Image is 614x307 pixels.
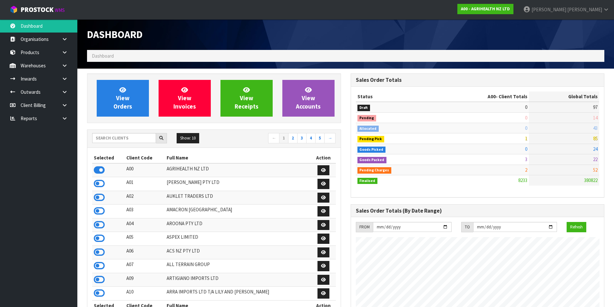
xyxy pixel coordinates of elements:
td: ARRA IMPORTS LTD T/A LILY AND [PERSON_NAME] [165,287,311,301]
span: Allocated [357,126,379,132]
span: View Orders [113,86,132,110]
span: 14 [593,115,598,121]
strong: A00 - AGRIHEALTH NZ LTD [461,6,510,12]
td: A02 [125,191,165,205]
a: ViewReceipts [220,80,273,117]
span: 2 [525,167,527,173]
td: A07 [125,259,165,273]
span: Draft [357,105,370,111]
td: A09 [125,273,165,287]
span: Dashboard [87,28,142,41]
nav: Page navigation [219,133,336,144]
span: Pending Charges [357,167,392,174]
small: WMS [55,7,65,13]
a: 2 [288,133,297,143]
td: [PERSON_NAME] PTY LTD [165,177,311,191]
span: [PERSON_NAME] [567,6,602,13]
th: Selected [92,153,125,163]
th: Client Code [125,153,165,163]
th: Status [356,91,436,102]
th: Global Totals [529,91,599,102]
h3: Sales Order Totals (By Date Range) [356,208,599,214]
h3: Sales Order Totals [356,77,599,83]
span: 0 [525,104,527,110]
span: Dashboard [92,53,114,59]
td: A00 [125,163,165,177]
th: - Client Totals [436,91,529,102]
span: [PERSON_NAME] [531,6,566,13]
a: ← [268,133,279,143]
img: cube-alt.png [10,5,18,14]
td: AUKLET TRADERS LTD [165,191,311,205]
a: 3 [297,133,307,143]
span: 3 [525,156,527,162]
td: ALL TERRAIN GROUP [165,259,311,273]
span: Goods Picked [357,147,386,153]
td: AMACRON [GEOGRAPHIC_DATA] [165,205,311,218]
th: Action [311,153,336,163]
span: 97 [593,104,598,110]
a: 1 [279,133,288,143]
a: 4 [306,133,316,143]
span: 22 [593,156,598,162]
td: A05 [125,232,165,246]
a: A00 - AGRIHEALTH NZ LTD [457,4,513,14]
th: Full Name [165,153,311,163]
span: 24 [593,146,598,152]
span: View Invoices [173,86,196,110]
a: ViewInvoices [159,80,211,117]
button: Show: 10 [177,133,199,143]
td: A04 [125,218,165,232]
span: Pending [357,115,376,121]
a: ViewAccounts [282,80,335,117]
span: Goods Packed [357,157,387,163]
td: A10 [125,287,165,301]
td: A01 [125,177,165,191]
span: 0 [525,115,527,121]
td: ARTIGIANO IMPORTS LTD [165,273,311,287]
td: A03 [125,205,165,218]
span: Finalised [357,178,378,184]
span: View Accounts [296,86,321,110]
td: ACS NZ PTY LTD [165,245,311,259]
span: 0 [525,125,527,131]
div: TO [461,222,473,232]
div: FROM [356,222,373,232]
td: ASPEX LIMITED [165,232,311,246]
button: Refresh [567,222,586,232]
a: → [324,133,336,143]
span: 380822 [584,177,598,183]
span: View Receipts [235,86,258,110]
td: AROONA PTY LTD [165,218,311,232]
a: 5 [315,133,325,143]
span: ProStock [21,5,54,14]
span: 52 [593,167,598,173]
a: ViewOrders [97,80,149,117]
span: A00 [488,93,496,100]
span: 85 [593,135,598,141]
span: 8233 [518,177,527,183]
td: AGRIHEALTH NZ LTD [165,163,311,177]
span: 0 [525,146,527,152]
span: 1 [525,135,527,141]
input: Search clients [92,133,156,143]
td: A06 [125,245,165,259]
span: 43 [593,125,598,131]
span: Pending Pick [357,136,385,142]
